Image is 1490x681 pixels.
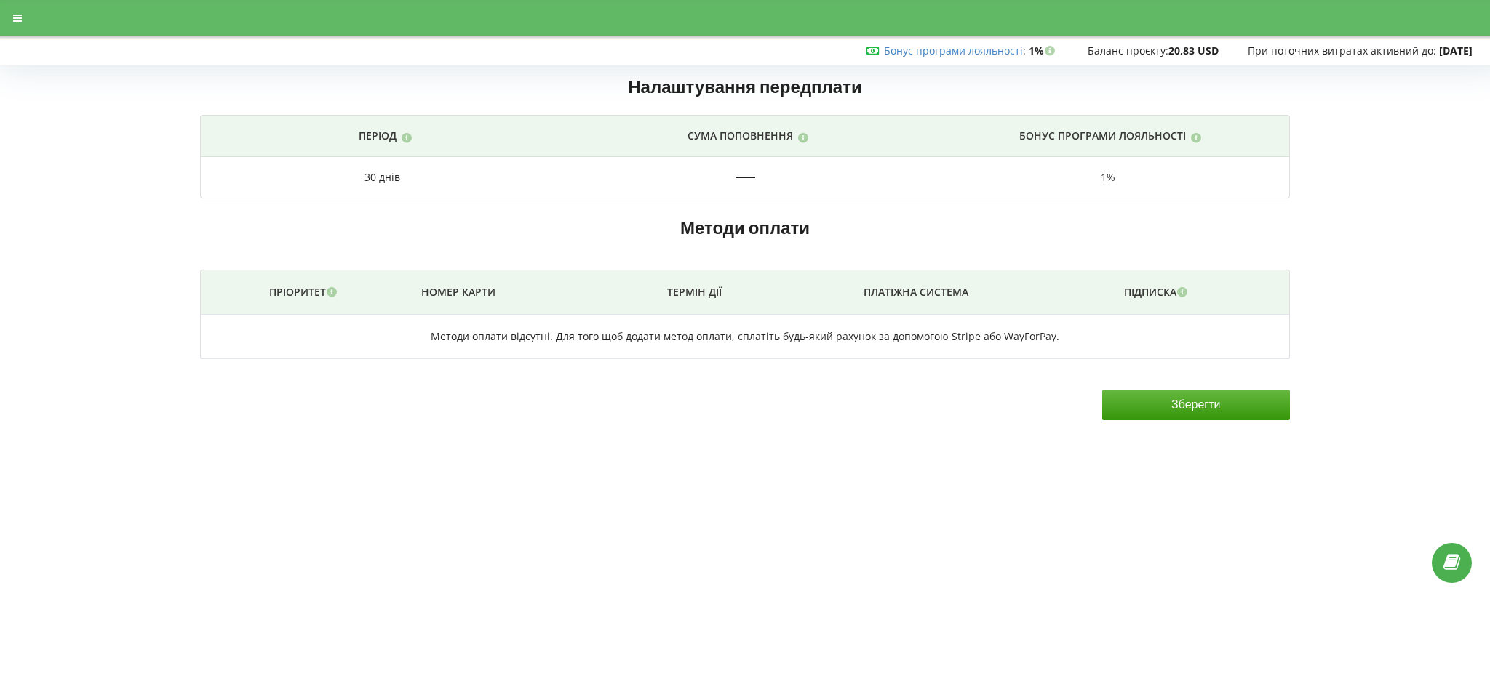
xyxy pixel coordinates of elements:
strong: 1% [1029,44,1059,57]
i: Після оформлення підписки, за чотири дні до очікуваного кінця коштів відбудеться списання з прив'... [1176,285,1189,295]
th: Підписка [1057,270,1257,315]
strong: [DATE] [1439,44,1473,57]
span: Баланс проєкту: [1088,44,1168,57]
p: Сума поповнення [688,129,793,143]
th: Номер карти [408,270,614,315]
td: Методи оплати відсутні. Для того щоб додати метод оплати, сплатіть будь-який рахунок за допомогою... [201,315,1289,359]
p: Період [359,129,397,143]
strong: 20,83 USD [1168,44,1219,57]
span: : [884,44,1026,57]
div: 1% [941,170,1275,185]
input: Зберегти [1102,390,1290,420]
span: При поточних витратах активний до: [1248,44,1436,57]
h2: Налаштування передплати [200,68,1290,105]
h2: Методи оплати [200,217,1290,239]
p: Бонус програми лояльності [1019,129,1186,143]
div: 30 днів [364,170,400,185]
a: Бонус програми лояльності [884,44,1023,57]
th: Пріоритет [201,270,408,315]
th: Платіжна система [775,270,1057,315]
i: Гроші будуть списані з активної карти з найвищим пріоритетом(чим більше цифра - тим вище пріорите... [326,285,338,295]
th: Термін дії [614,270,775,315]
